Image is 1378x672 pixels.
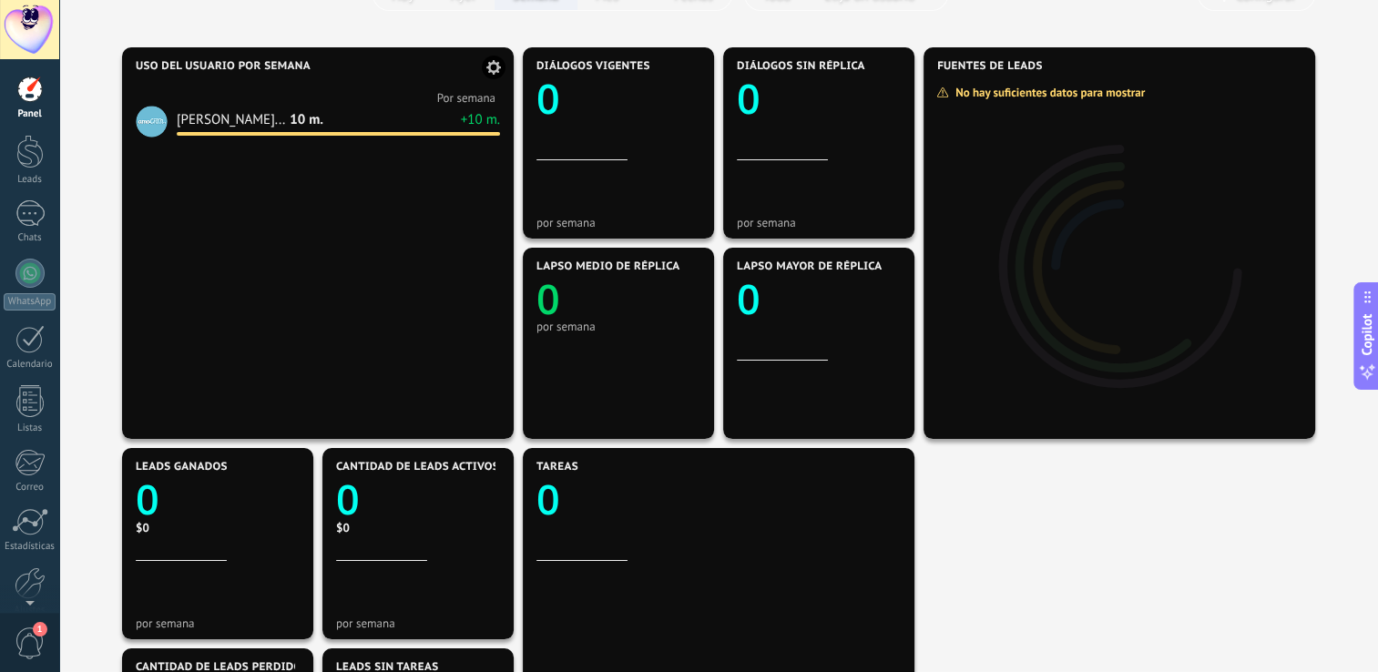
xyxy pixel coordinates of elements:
[536,271,560,327] text: 0
[136,520,300,535] div: $0
[4,359,56,371] div: Calendario
[336,472,360,527] text: 0
[536,472,560,527] text: 0
[290,111,323,128] div: 10 m.
[937,60,1043,73] span: Fuentes de leads
[4,232,56,244] div: Chats
[737,260,882,273] span: Lapso mayor de réplica
[136,106,168,137] div: Miguel Angel Rolón Oliveros
[536,472,901,527] a: 0
[461,111,500,128] div: +10 m.
[737,216,901,229] div: por semana
[737,60,865,73] span: Diálogos sin réplica
[4,293,56,311] div: WhatsApp
[536,216,700,229] div: por semana
[536,461,578,473] span: Tareas
[737,71,760,127] text: 0
[536,60,650,73] span: Diálogos vigentes
[177,111,285,128] div: [PERSON_NAME]...
[336,616,500,630] div: por semana
[136,472,159,527] text: 0
[336,520,500,535] div: $0
[4,423,56,434] div: Listas
[136,616,300,630] div: por semana
[336,472,500,527] a: 0
[136,461,228,473] span: Leads ganados
[536,71,560,127] text: 0
[33,622,47,636] span: 1
[4,482,56,494] div: Correo
[336,461,499,473] span: Cantidad de leads activos
[4,108,56,120] div: Panel
[4,174,56,186] div: Leads
[536,260,680,273] span: Lapso medio de réplica
[737,271,760,327] text: 0
[136,60,311,73] span: Uso Del Usuario Por semana
[536,320,700,333] div: por semana
[1358,314,1376,356] span: Copilot
[136,472,300,527] a: 0
[136,90,495,106] div: Por semana
[4,541,56,553] div: Estadísticas
[936,85,1158,100] div: No hay suficientes datos para mostrar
